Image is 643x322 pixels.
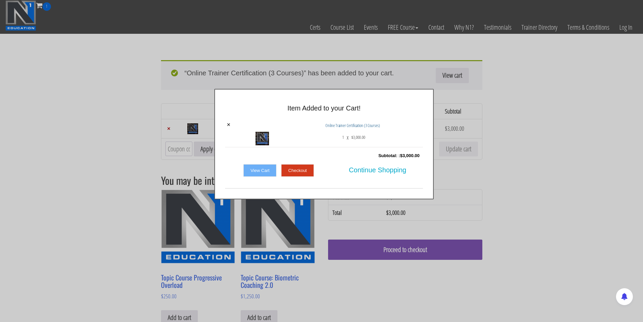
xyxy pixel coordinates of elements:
bdi: 3,000.00 [351,134,365,140]
a: View Cart [243,164,276,177]
span: Item Added to your Cart! [288,104,361,112]
span: $ [351,134,353,140]
span: $ [400,153,402,158]
p: x [347,132,349,143]
a: Checkout [281,164,314,177]
span: 1 [342,132,344,143]
span: Continue Shopping [349,163,406,177]
a: × [227,122,231,128]
bdi: 3,000.00 [400,153,420,158]
div: Subtotal: : [225,149,423,163]
img: Online Trainer Certification (3 Courses) [256,132,269,145]
a: Online Trainer Certification (3 Courses) [325,122,380,128]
